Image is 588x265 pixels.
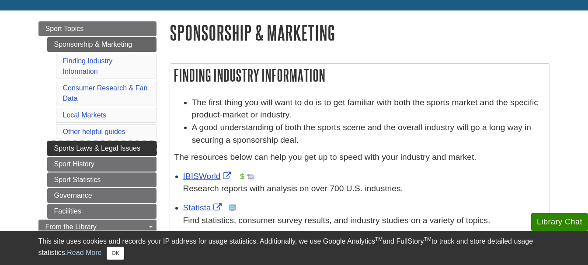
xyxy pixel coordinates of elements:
[247,173,254,180] img: Industry Report
[424,236,431,242] sup: TM
[531,213,588,231] button: Library Chat
[63,84,148,102] a: Consumer Research & Fan Data
[192,96,545,122] li: The first thing you will want to do is to get familiar with both the sports market and the specif...
[174,151,545,164] p: The resources below can help you get up to speed with your industry and market.
[47,157,157,172] a: Sport History
[45,25,84,32] span: Sport Topics
[239,173,246,180] img: Financial Report
[192,121,545,147] li: A good understanding of both the sports scene and the overall industry will go a long way in secu...
[229,204,236,211] img: Statistics
[47,204,157,219] a: Facilities
[183,214,545,227] p: Find statistics, consumer survey results, and industry studies on a variety of topics.
[170,21,550,44] h1: Sponsorship & Marketing
[67,249,101,256] a: Read More
[47,141,157,156] a: Sports Laws & Legal Issues
[38,21,157,36] a: Sport Topics
[47,172,157,187] a: Sport Statistics
[63,111,107,119] a: Local Markets
[38,220,157,234] a: From the Library
[375,236,383,242] sup: TM
[45,223,97,231] span: From the Library
[63,57,113,75] a: Finding Industry Information
[38,236,550,260] div: This site uses cookies and records your IP address for usage statistics. Additionally, we use Goo...
[183,172,233,181] a: Link opens in new window
[107,247,124,260] button: Close
[47,188,157,203] a: Governance
[63,128,125,135] a: Other helpful guides
[183,182,545,195] p: Research reports with analysis on over 700 U.S. industries.
[47,37,157,52] a: Sponsorship & Marketing
[170,64,550,87] h2: Finding Industry Information
[183,203,224,212] a: Link opens in new window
